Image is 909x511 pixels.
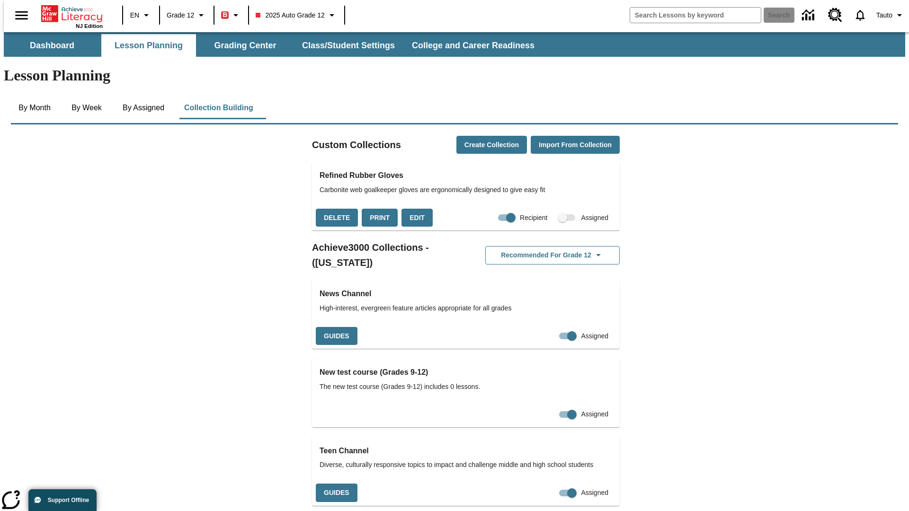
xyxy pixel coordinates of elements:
[4,67,905,84] h1: Lesson Planning
[581,331,608,341] span: Assigned
[130,10,139,20] span: EN
[4,34,543,57] div: SubNavbar
[581,488,608,498] span: Assigned
[320,460,612,470] span: Diverse, culturally responsive topics to impact and challenge middle and high school students
[404,34,542,57] button: College and Career Readiness
[48,497,89,503] span: Support Offline
[876,10,892,20] span: Tauto
[312,240,466,270] h2: Achieve3000 Collections - ([US_STATE])
[252,7,341,24] button: Class: 2025 Auto Grade 12, Select your class
[198,34,293,57] button: Grading Center
[848,3,873,27] a: Notifications
[320,287,612,300] h3: News Channel
[316,209,358,227] button: Delete
[316,327,357,345] button: Guides
[520,213,547,223] span: Recipient
[256,10,324,20] span: 2025 Auto Grade 12
[41,4,103,23] a: Home
[223,9,227,21] span: B
[320,444,612,458] h3: Teen Channel
[316,484,357,502] button: Guides
[822,2,848,28] a: Resource Center, Will open in new tab
[456,136,527,154] button: Create Collection
[485,246,620,264] button: Recommended for Grade 12
[294,34,402,57] button: Class/Student Settings
[581,409,608,419] span: Assigned
[177,97,261,119] button: Collection Building
[4,32,905,57] div: SubNavbar
[320,303,612,313] span: High-interest, evergreen feature articles appropriate for all grades
[167,10,194,20] span: Grade 12
[8,1,36,29] button: Open side menu
[217,7,245,24] button: Boost Class color is red. Change class color
[630,8,761,23] input: search field
[531,136,620,154] button: Import from Collection
[163,7,211,24] button: Grade: Grade 12, Select a grade
[320,366,612,379] h3: New test course (Grades 9-12)
[101,34,196,57] button: Lesson Planning
[320,382,612,392] span: The new test course (Grades 9-12) includes 0 lessons.
[126,7,156,24] button: Language: EN, Select a language
[312,137,401,152] h2: Custom Collections
[320,185,612,195] span: Carbonite web goalkeeper gloves are ergonomically designed to give easy fit
[581,213,608,223] span: Assigned
[76,23,103,29] span: NJ Edition
[63,97,110,119] button: By Week
[362,209,398,227] button: Print, will open in a new window
[401,209,433,227] button: Edit
[5,34,99,57] button: Dashboard
[115,97,172,119] button: By Assigned
[41,3,103,29] div: Home
[873,7,909,24] button: Profile/Settings
[320,169,612,182] h3: Refined Rubber Gloves
[11,97,58,119] button: By Month
[28,489,97,511] button: Support Offline
[796,2,822,28] a: Data Center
